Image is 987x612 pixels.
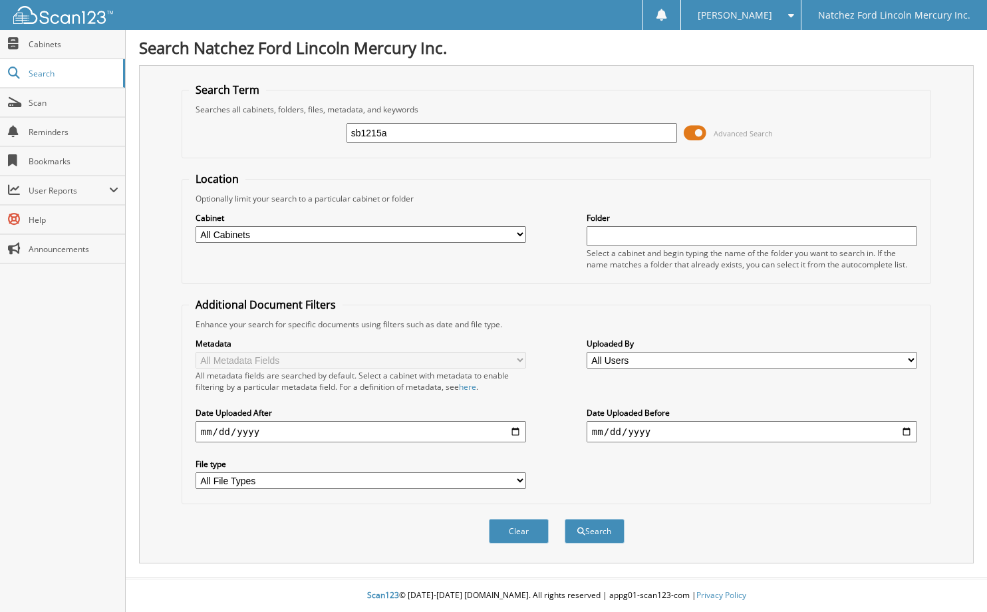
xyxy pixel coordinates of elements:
legend: Location [189,172,245,186]
div: All metadata fields are searched by default. Select a cabinet with metadata to enable filtering b... [196,370,526,392]
div: Searches all cabinets, folders, files, metadata, and keywords [189,104,924,115]
input: start [196,421,526,442]
label: Date Uploaded After [196,407,526,418]
a: here [459,381,476,392]
input: end [587,421,917,442]
span: User Reports [29,185,109,196]
div: Optionally limit your search to a particular cabinet or folder [189,193,924,204]
img: scan123-logo-white.svg [13,6,113,24]
button: Search [565,519,625,543]
div: © [DATE]-[DATE] [DOMAIN_NAME]. All rights reserved | appg01-scan123-com | [126,579,987,612]
h1: Search Natchez Ford Lincoln Mercury Inc. [139,37,974,59]
span: Scan123 [367,589,399,601]
label: Folder [587,212,917,224]
label: File type [196,458,526,470]
label: Cabinet [196,212,526,224]
legend: Search Term [189,82,266,97]
iframe: Chat Widget [920,548,987,612]
label: Date Uploaded Before [587,407,917,418]
span: Bookmarks [29,156,118,167]
span: Natchez Ford Lincoln Mercury Inc. [818,11,970,19]
span: Announcements [29,243,118,255]
a: Privacy Policy [696,589,746,601]
span: Search [29,68,116,79]
legend: Additional Document Filters [189,297,343,312]
span: Help [29,214,118,226]
span: Reminders [29,126,118,138]
button: Clear [489,519,549,543]
span: Cabinets [29,39,118,50]
div: Enhance your search for specific documents using filters such as date and file type. [189,319,924,330]
span: Advanced Search [714,128,773,138]
div: Select a cabinet and begin typing the name of the folder you want to search in. If the name match... [587,247,917,270]
label: Metadata [196,338,526,349]
label: Uploaded By [587,338,917,349]
span: Scan [29,97,118,108]
span: [PERSON_NAME] [698,11,772,19]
